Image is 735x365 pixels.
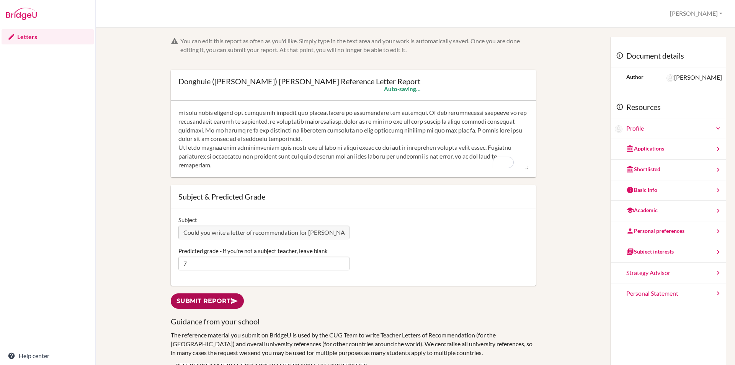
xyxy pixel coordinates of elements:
div: Donghuie ([PERSON_NAME]) [PERSON_NAME] Reference Letter Report [178,77,420,85]
div: Shortlisted [626,165,660,173]
a: Subject interests [611,242,726,263]
a: Letters [2,29,94,44]
label: Predicted grade - if you're not a subject teacher, leave blank [178,247,328,255]
img: Hannah Moon [666,74,674,82]
div: [PERSON_NAME] [666,73,722,82]
label: Subject [178,216,197,224]
a: Personal preferences [611,221,726,242]
div: Basic info [626,186,657,194]
a: Help center [2,348,94,363]
div: Auto-saving… [384,85,420,93]
div: Document details [611,44,726,67]
a: Applications [611,139,726,160]
a: Shortlisted [611,160,726,180]
a: Academic [611,201,726,221]
img: Donghuie (Leo) Kim [615,125,622,133]
a: Strategy Advisor [611,263,726,283]
button: [PERSON_NAME] [666,7,726,21]
p: The reference material you submit on BridgeU is used by the CUG Team to write Teacher Letters of ... [171,331,536,357]
div: Resources [611,96,726,119]
div: You can edit this report as often as you'd like. Simply type in the text area and your work is au... [180,37,536,54]
img: Bridge-U [6,8,37,20]
div: Subject interests [626,248,674,255]
div: Author [626,73,644,81]
a: Basic info [611,180,726,201]
a: Submit report [171,293,244,309]
textarea: To enrich screen reader interactions, please activate Accessibility in Grammarly extension settings [178,108,528,170]
div: Applications [626,145,664,152]
div: Personal preferences [626,227,684,235]
a: Personal Statement [611,283,726,304]
div: Subject & Predicted Grade [178,193,528,200]
a: Profile [626,124,722,133]
div: Academic [626,206,658,214]
h3: Guidance from your school [171,316,536,327]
